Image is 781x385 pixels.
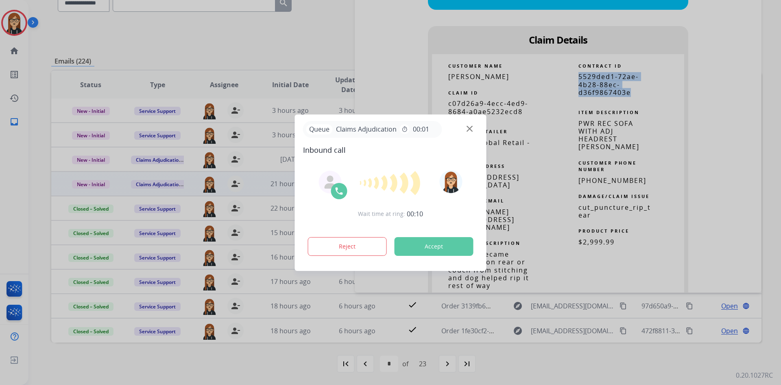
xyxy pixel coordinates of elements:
[324,176,337,189] img: agent-avatar
[467,125,473,132] img: close-button
[334,186,344,196] img: call-icon
[736,370,773,380] p: 0.20.1027RC
[401,126,408,132] mat-icon: timer
[395,237,473,256] button: Accept
[439,170,462,193] img: avatar
[407,209,423,219] span: 00:10
[308,237,387,256] button: Reject
[413,124,429,134] span: 00:01
[306,124,333,134] p: Queue
[303,144,478,156] span: Inbound call
[333,124,400,134] span: Claims Adjudication
[358,210,405,218] span: Wait time at ring:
